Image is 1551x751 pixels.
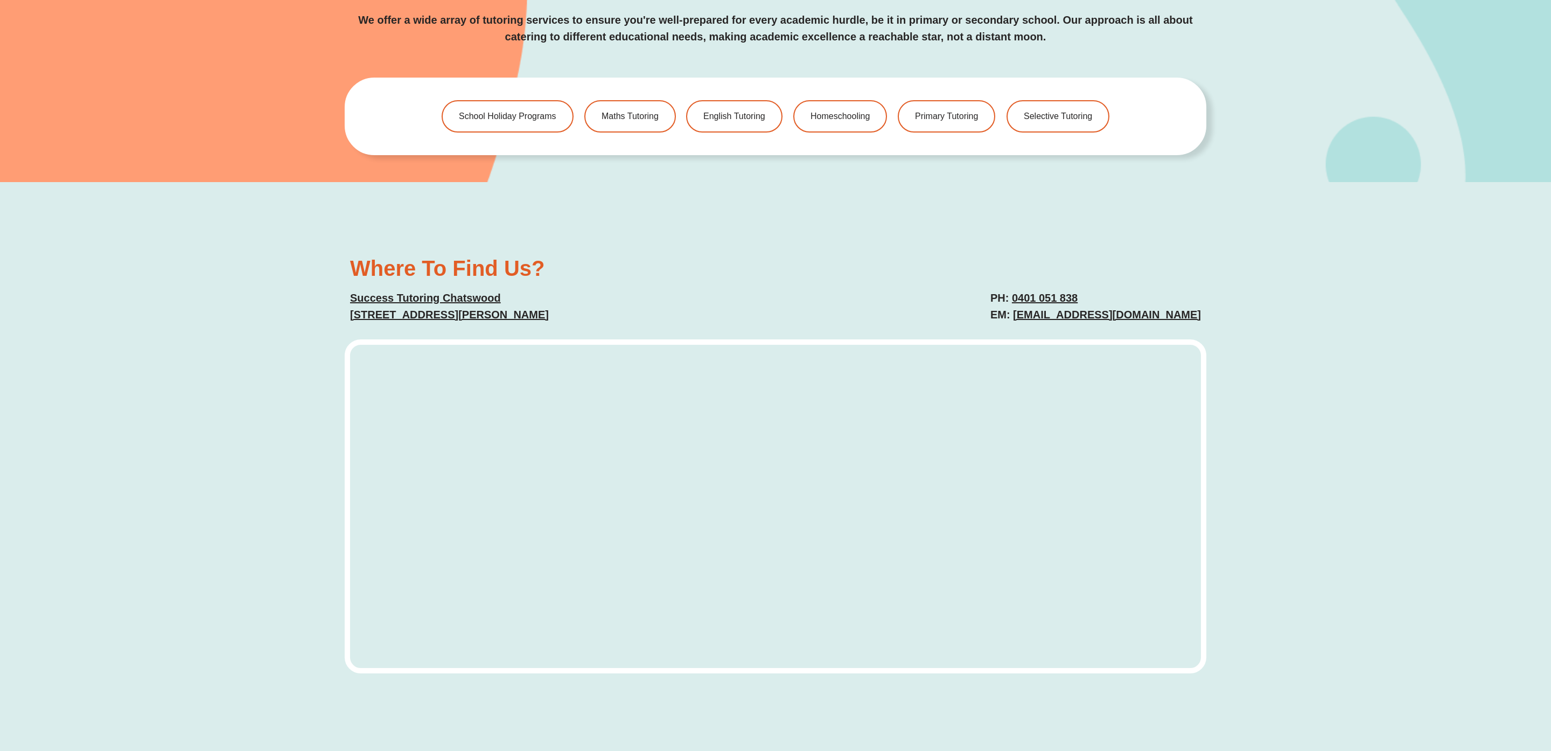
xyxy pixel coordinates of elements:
a: Homeschooling [793,100,887,133]
a: Success Tutoring Chatswood[STREET_ADDRESS][PERSON_NAME] [350,292,549,321]
h2: Where To Find Us? [350,258,765,279]
iframe: Chat Widget [1366,629,1551,751]
p: We offer a wide array of tutoring services to ensure you're well-prepared for every academic hurd... [345,12,1206,45]
a: 0401 051 838 [1012,292,1078,304]
a: Maths Tutoring [584,100,676,133]
span: Primary Tutoring [915,112,978,121]
span: PH: [990,292,1009,304]
a: English Tutoring [686,100,783,133]
a: Selective Tutoring [1007,100,1109,133]
span: Selective Tutoring [1024,112,1092,121]
span: EM: [990,309,1010,321]
span: Maths Tutoring [602,112,659,121]
a: [EMAIL_ADDRESS][DOMAIN_NAME] [1013,309,1201,321]
a: Primary Tutoring [898,100,995,133]
iframe: Success Tutoring - Chatswood [350,345,1201,668]
span: Homeschooling [811,112,870,121]
span: English Tutoring [703,112,765,121]
a: School Holiday Programs [442,100,574,133]
span: School Holiday Programs [459,112,556,121]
